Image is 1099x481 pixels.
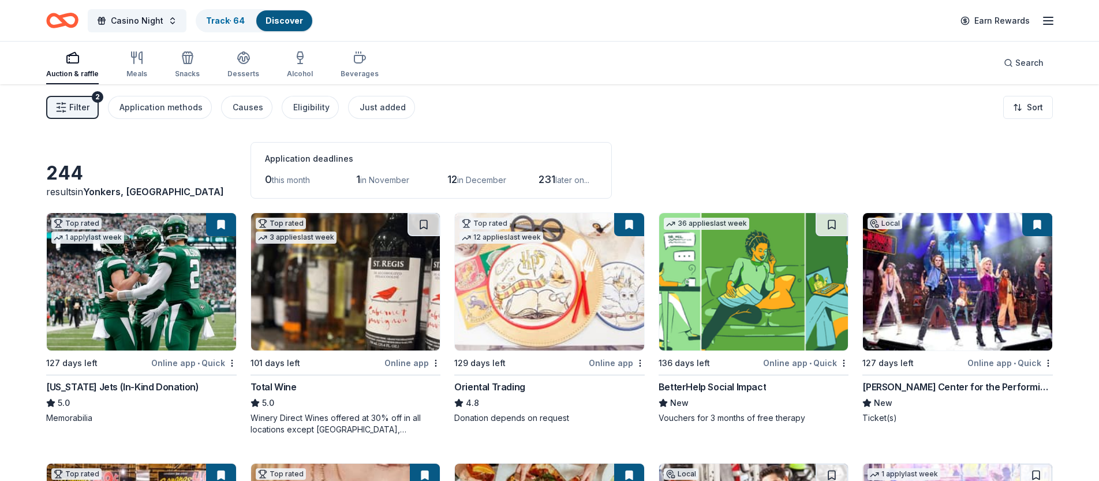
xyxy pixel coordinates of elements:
[108,96,212,119] button: Application methods
[126,46,147,84] button: Meals
[251,213,440,351] img: Image for Total Wine
[555,175,589,185] span: later on...
[384,356,440,370] div: Online app
[46,412,237,424] div: Memorabilia
[69,100,89,114] span: Filter
[272,175,310,185] span: this month
[265,173,272,185] span: 0
[454,412,645,424] div: Donation depends on request
[466,396,479,410] span: 4.8
[341,46,379,84] button: Beverages
[51,232,124,244] div: 1 apply last week
[175,69,200,79] div: Snacks
[454,380,525,394] div: Oriental Trading
[287,69,313,79] div: Alcohol
[589,356,645,370] div: Online app
[46,356,98,370] div: 127 days left
[293,100,330,114] div: Eligibility
[455,213,644,351] img: Image for Oriental Trading
[868,218,902,229] div: Local
[151,356,237,370] div: Online app Quick
[1015,56,1044,70] span: Search
[862,380,1053,394] div: [PERSON_NAME] Center for the Performing Arts
[447,173,457,185] span: 12
[58,396,70,410] span: 5.0
[251,412,441,435] div: Winery Direct Wines offered at 30% off in all locations except [GEOGRAPHIC_DATA], [GEOGRAPHIC_DAT...
[287,46,313,84] button: Alcohol
[126,69,147,79] div: Meals
[341,69,379,79] div: Beverages
[251,380,297,394] div: Total Wine
[197,359,200,368] span: •
[227,69,259,79] div: Desserts
[664,468,698,480] div: Local
[1014,359,1016,368] span: •
[83,186,224,197] span: Yonkers, [GEOGRAPHIC_DATA]
[46,212,237,424] a: Image for New York Jets (In-Kind Donation)Top rated1 applylast week127 days leftOnline app•Quick[...
[457,175,506,185] span: in December
[251,356,300,370] div: 101 days left
[967,356,1053,370] div: Online app Quick
[868,468,940,480] div: 1 apply last week
[862,212,1053,424] a: Image for Tilles Center for the Performing ArtsLocal127 days leftOnline app•Quick[PERSON_NAME] Ce...
[88,9,186,32] button: Casino Night
[670,396,689,410] span: New
[763,356,848,370] div: Online app Quick
[256,232,337,244] div: 3 applies last week
[282,96,339,119] button: Eligibility
[46,185,237,199] div: results
[196,9,313,32] button: Track· 64Discover
[206,16,245,25] a: Track· 64
[265,152,597,166] div: Application deadlines
[809,359,812,368] span: •
[227,46,259,84] button: Desserts
[46,46,99,84] button: Auction & raffle
[46,96,99,119] button: Filter2
[459,232,543,244] div: 12 applies last week
[863,213,1052,351] img: Image for Tilles Center for the Performing Arts
[862,412,1053,424] div: Ticket(s)
[76,186,224,197] span: in
[659,212,849,424] a: Image for BetterHelp Social Impact36 applieslast week136 days leftOnline app•QuickBetterHelp Soci...
[92,91,103,103] div: 2
[175,46,200,84] button: Snacks
[119,100,203,114] div: Application methods
[47,213,236,351] img: Image for New York Jets (In-Kind Donation)
[954,10,1037,31] a: Earn Rewards
[221,96,272,119] button: Causes
[348,96,415,119] button: Just added
[46,7,78,34] a: Home
[46,380,199,394] div: [US_STATE] Jets (In-Kind Donation)
[659,213,848,351] img: Image for BetterHelp Social Impact
[659,380,766,394] div: BetterHelp Social Impact
[454,356,506,370] div: 129 days left
[256,468,306,480] div: Top rated
[459,218,510,229] div: Top rated
[1027,100,1043,114] span: Sort
[46,69,99,79] div: Auction & raffle
[360,100,406,114] div: Just added
[356,173,360,185] span: 1
[664,218,749,230] div: 36 applies last week
[862,356,914,370] div: 127 days left
[360,175,409,185] span: in November
[874,396,892,410] span: New
[111,14,163,28] span: Casino Night
[539,173,555,185] span: 231
[251,212,441,435] a: Image for Total WineTop rated3 applieslast week101 days leftOnline appTotal Wine5.0Winery Direct ...
[256,218,306,229] div: Top rated
[262,396,274,410] span: 5.0
[995,51,1053,74] button: Search
[46,162,237,185] div: 244
[659,412,849,424] div: Vouchers for 3 months of free therapy
[1003,96,1053,119] button: Sort
[454,212,645,424] a: Image for Oriental TradingTop rated12 applieslast week129 days leftOnline appOriental Trading4.8D...
[266,16,303,25] a: Discover
[51,468,102,480] div: Top rated
[233,100,263,114] div: Causes
[659,356,710,370] div: 136 days left
[51,218,102,229] div: Top rated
